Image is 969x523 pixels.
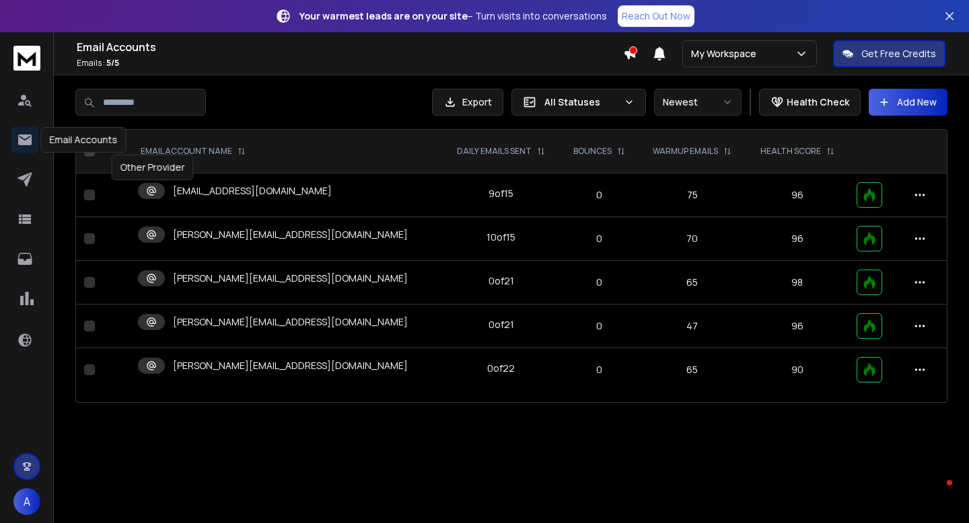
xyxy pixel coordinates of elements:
[489,318,514,331] div: 0 of 21
[106,57,119,69] span: 5 / 5
[759,89,861,116] button: Health Check
[299,9,468,22] strong: Your warmest leads are on your site
[787,95,849,109] p: Health Check
[654,89,742,116] button: Newest
[746,348,849,392] td: 90
[568,276,631,289] p: 0
[920,477,952,509] iframe: Intercom live chat
[173,228,408,241] p: [PERSON_NAME][EMAIL_ADDRESS][DOMAIN_NAME]
[487,362,515,375] div: 0 of 22
[746,217,849,261] td: 96
[77,39,623,55] h1: Email Accounts
[691,47,762,61] p: My Workspace
[653,146,718,157] p: WARMUP EMAILS
[489,274,514,288] div: 0 of 21
[173,184,332,198] p: [EMAIL_ADDRESS][DOMAIN_NAME]
[746,305,849,348] td: 96
[639,173,746,217] td: 75
[568,232,631,245] p: 0
[861,47,936,61] p: Get Free Credits
[41,127,127,153] div: Email Accounts
[112,155,194,180] div: Other Provider
[173,359,408,372] p: [PERSON_NAME][EMAIL_ADDRESS][DOMAIN_NAME]
[568,363,631,376] p: 0
[639,217,746,261] td: 70
[746,261,849,305] td: 98
[639,348,746,392] td: 65
[13,488,40,515] button: A
[869,89,947,116] button: Add New
[760,146,821,157] p: HEALTH SCORE
[432,89,503,116] button: Export
[489,187,513,200] div: 9 of 15
[573,146,612,157] p: BOUNCES
[639,305,746,348] td: 47
[13,46,40,71] img: logo
[299,9,607,23] p: – Turn visits into conversations
[141,146,246,157] div: EMAIL ACCOUNT NAME
[618,5,694,27] a: Reach Out Now
[457,146,532,157] p: DAILY EMAILS SENT
[77,58,623,69] p: Emails :
[622,9,690,23] p: Reach Out Now
[746,173,849,217] td: 96
[544,95,618,109] p: All Statuses
[173,315,408,329] p: [PERSON_NAME][EMAIL_ADDRESS][DOMAIN_NAME]
[568,319,631,333] p: 0
[487,231,515,244] div: 10 of 15
[833,40,945,67] button: Get Free Credits
[639,261,746,305] td: 65
[173,272,408,285] p: [PERSON_NAME][EMAIL_ADDRESS][DOMAIN_NAME]
[568,188,631,202] p: 0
